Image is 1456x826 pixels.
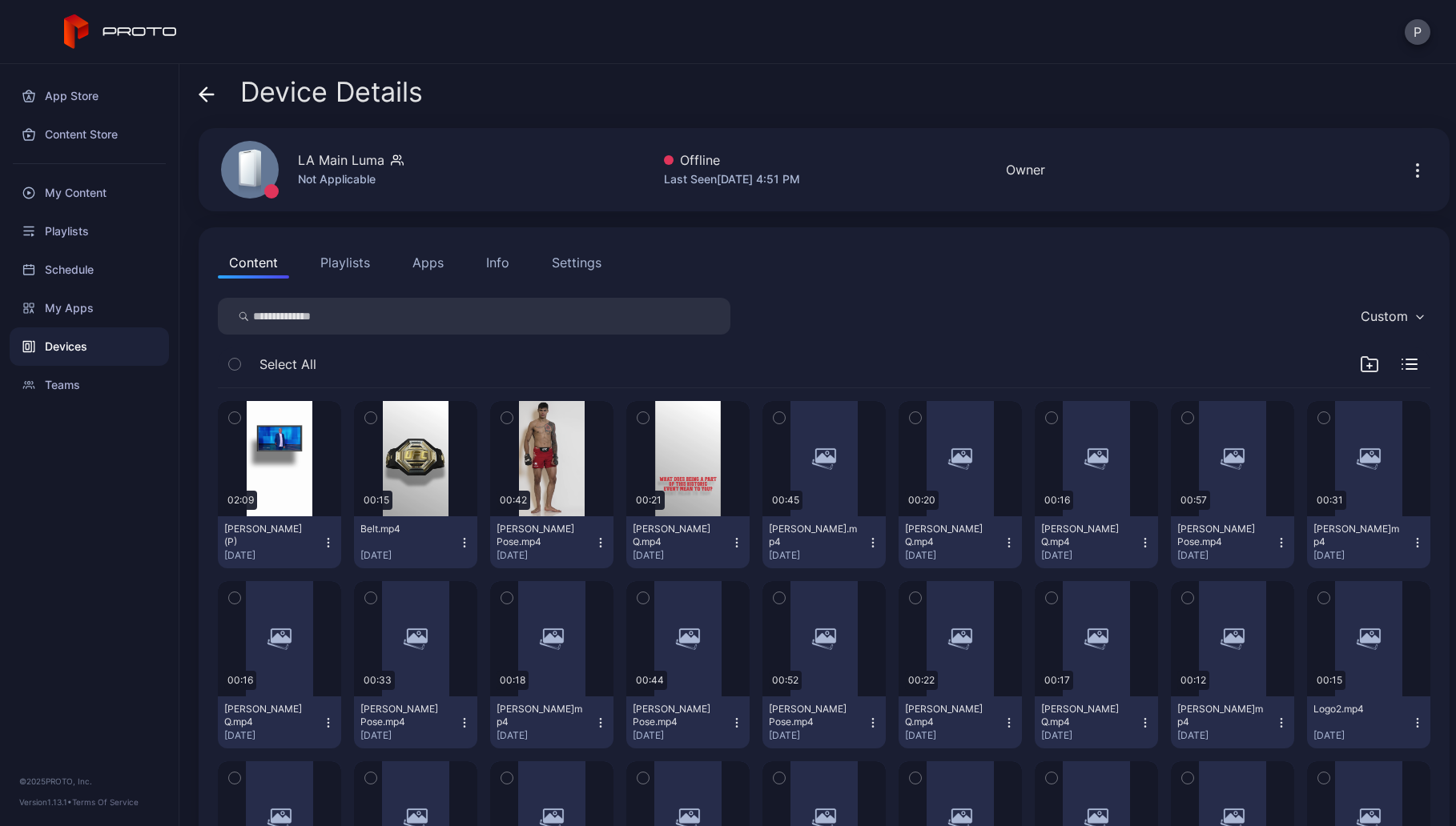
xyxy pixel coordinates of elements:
[1006,160,1045,179] div: Owner
[218,247,289,279] button: Content
[497,703,585,728] div: Raul Rojas Jr Q.mp4
[552,253,601,272] div: Settings
[360,703,448,728] div: Alexa Grasso Pose.mp4
[1041,729,1139,742] div: [DATE]
[1177,549,1275,562] div: [DATE]
[309,247,381,279] button: Playlists
[769,523,857,548] div: Diego Lopes Pose.mp4
[240,77,423,107] span: Device Details
[633,703,721,728] div: Valentina Shevchenko Pose.mp4
[1177,523,1265,548] div: Edgar Chairez Pose.mp4
[1405,19,1430,45] button: P
[1307,516,1430,568] button: [PERSON_NAME]mp4[DATE]
[10,251,169,289] a: Schedule
[633,729,730,742] div: [DATE]
[1313,729,1411,742] div: [DATE]
[1035,516,1158,568] button: [PERSON_NAME] Q.mp4[DATE]
[218,696,341,748] button: [PERSON_NAME] Q.mp4[DATE]
[541,247,613,279] button: Settings
[354,516,477,568] button: Belt.mp4[DATE]
[490,696,613,748] button: [PERSON_NAME]mp4[DATE]
[224,703,312,728] div: Edgar Chairez Q.mp4
[10,327,169,366] a: Devices
[19,775,159,788] div: © 2025 PROTO, Inc.
[664,170,800,189] div: Last Seen [DATE] 4:51 PM
[360,729,458,742] div: [DATE]
[19,797,72,807] span: Version 1.13.1 •
[633,549,730,562] div: [DATE]
[475,247,521,279] button: Info
[905,523,993,548] div: Merab Dvalishvili Q.mp4
[899,516,1022,568] button: [PERSON_NAME] Q.mp4[DATE]
[664,150,800,170] div: Offline
[626,516,750,568] button: [PERSON_NAME] Q.mp4[DATE]
[1035,696,1158,748] button: [PERSON_NAME] Q.mp4[DATE]
[354,696,477,748] button: [PERSON_NAME] Pose.mp4[DATE]
[259,355,316,374] span: Select All
[497,523,585,548] div: Daniel Zellhuber Pose.mp4
[10,212,169,251] a: Playlists
[486,253,509,272] div: Info
[1171,516,1294,568] button: [PERSON_NAME] Pose.mp4[DATE]
[633,523,721,548] div: Daniel Zellhuber Q.mp4
[10,77,169,115] a: App Store
[1307,696,1430,748] button: Logo2.mp4[DATE]
[905,549,1003,562] div: [DATE]
[497,729,594,742] div: [DATE]
[626,696,750,748] button: [PERSON_NAME] Pose.mp4[DATE]
[298,150,384,170] div: LA Main Luma
[1041,549,1139,562] div: [DATE]
[1353,298,1430,335] button: Custom
[10,115,169,154] a: Content Store
[490,516,613,568] button: [PERSON_NAME] Pose.mp4[DATE]
[762,516,886,568] button: [PERSON_NAME].mp4[DATE]
[905,703,993,728] div: Yazmin Jauregui Q.mp4
[769,703,857,728] div: Ronaldo Rodriguez Pose.mp4
[497,549,594,562] div: [DATE]
[224,729,322,742] div: [DATE]
[360,523,448,535] div: Belt.mp4
[218,516,341,568] button: [PERSON_NAME] (P)[DATE]
[298,170,404,189] div: Not Applicable
[1041,703,1129,728] div: Alexa Grasso Q.mp4
[899,696,1022,748] button: [PERSON_NAME] Q.mp4[DATE]
[1171,696,1294,748] button: [PERSON_NAME]mp4[DATE]
[762,696,886,748] button: [PERSON_NAME] Pose.mp4[DATE]
[10,366,169,404] a: Teams
[1313,549,1411,562] div: [DATE]
[401,247,455,279] button: Apps
[1313,523,1402,548] div: Diego Lopes Q.mp4
[1177,703,1265,728] div: Sean O'Malley Q.mp4
[1361,308,1408,324] div: Custom
[905,729,1003,742] div: [DATE]
[769,729,867,742] div: [DATE]
[224,523,312,548] div: Ellen Promo (P)
[1177,729,1275,742] div: [DATE]
[1041,523,1129,548] div: Ronaldo Rodriguez Q.mp4
[360,549,458,562] div: [DATE]
[769,549,867,562] div: [DATE]
[10,174,169,212] a: My Content
[72,797,139,807] a: Terms Of Service
[1313,703,1402,716] div: Logo2.mp4
[10,289,169,327] a: My Apps
[224,549,322,562] div: [DATE]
